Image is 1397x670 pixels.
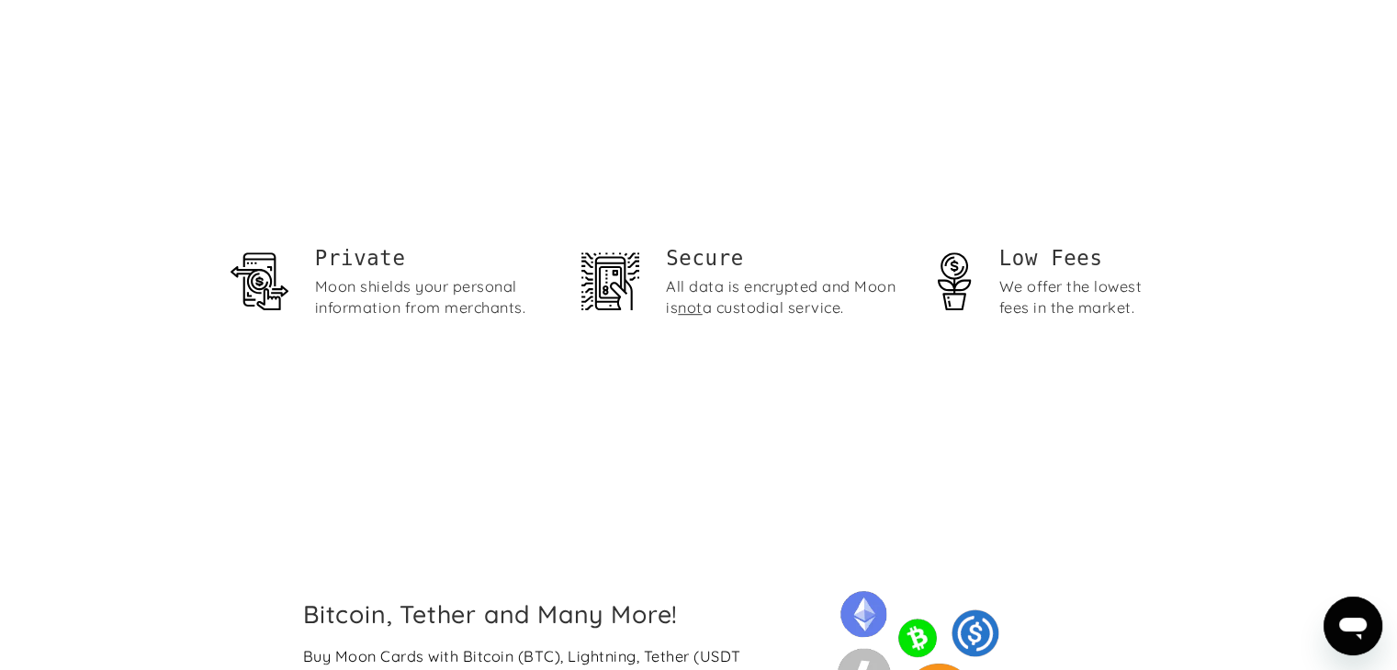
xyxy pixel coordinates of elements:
div: Moon shields your personal information from merchants. [315,276,552,318]
h1: Low Fees [999,244,1167,273]
img: Security [581,252,639,310]
img: Money stewardship [925,252,983,310]
img: Privacy [231,252,288,310]
div: We offer the lowest fees in the market. [999,276,1167,318]
div: All data is encrypted and Moon is a custodial service. [666,276,903,318]
h2: Secure [666,244,903,273]
span: not [678,298,702,317]
h1: Private [315,244,552,273]
h2: Bitcoin, Tether and Many More! [303,599,752,629]
iframe: Botão para abrir a janela de mensagens [1324,597,1382,655]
